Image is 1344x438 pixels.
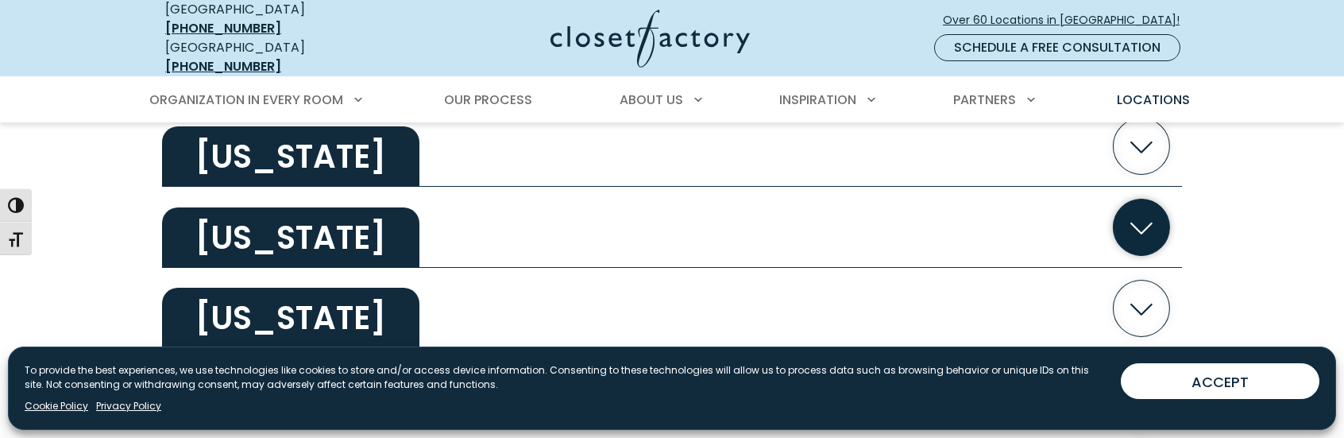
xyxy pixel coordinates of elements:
[162,207,419,268] h2: [US_STATE]
[162,288,419,348] h2: [US_STATE]
[138,78,1206,122] nav: Primary Menu
[162,106,1182,187] button: [US_STATE]
[165,38,396,76] div: [GEOGRAPHIC_DATA]
[620,91,683,109] span: About Us
[550,10,750,68] img: Closet Factory Logo
[943,12,1192,29] span: Over 60 Locations in [GEOGRAPHIC_DATA]!
[934,34,1180,61] a: Schedule a Free Consultation
[25,399,88,413] a: Cookie Policy
[1117,91,1190,109] span: Locations
[162,268,1182,349] button: [US_STATE]
[149,91,343,109] span: Organization in Every Room
[779,91,856,109] span: Inspiration
[942,6,1193,34] a: Over 60 Locations in [GEOGRAPHIC_DATA]!
[162,187,1182,268] button: [US_STATE]
[25,363,1108,392] p: To provide the best experiences, we use technologies like cookies to store and/or access device i...
[96,399,161,413] a: Privacy Policy
[165,19,281,37] a: [PHONE_NUMBER]
[953,91,1016,109] span: Partners
[162,126,419,187] h2: [US_STATE]
[165,57,281,76] a: [PHONE_NUMBER]
[444,91,532,109] span: Our Process
[1121,363,1319,399] button: ACCEPT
